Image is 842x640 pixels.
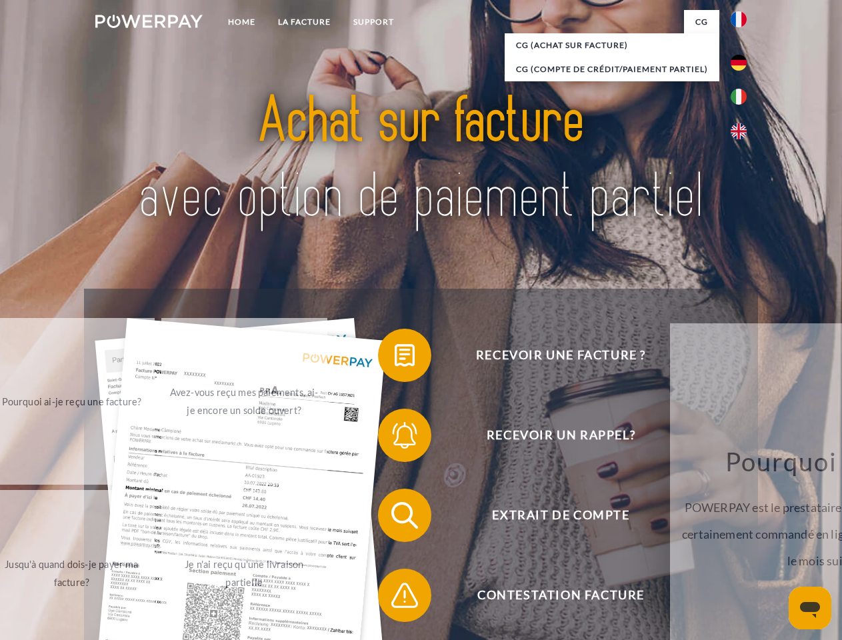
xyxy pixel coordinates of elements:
img: fr [731,11,747,27]
a: CG (Compte de crédit/paiement partiel) [505,57,719,81]
a: Support [342,10,405,34]
a: CG [684,10,719,34]
a: Avez-vous reçu mes paiements, ai-je encore un solde ouvert? [161,318,327,485]
img: title-powerpay_fr.svg [127,64,715,255]
img: it [731,89,747,105]
img: de [731,55,747,71]
a: CG (achat sur facture) [505,33,719,57]
img: logo-powerpay-white.svg [95,15,203,28]
a: Home [217,10,267,34]
button: Contestation Facture [378,569,725,622]
span: Contestation Facture [397,569,724,622]
a: LA FACTURE [267,10,342,34]
div: Avez-vous reçu mes paiements, ai-je encore un solde ouvert? [169,383,319,419]
span: Extrait de compte [397,489,724,542]
img: qb_search.svg [388,499,421,532]
div: Je n'ai reçu qu'une livraison partielle [169,555,319,591]
iframe: Bouton de lancement de la fenêtre de messagerie [789,587,831,629]
button: Extrait de compte [378,489,725,542]
img: qb_warning.svg [388,579,421,612]
img: en [731,123,747,139]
